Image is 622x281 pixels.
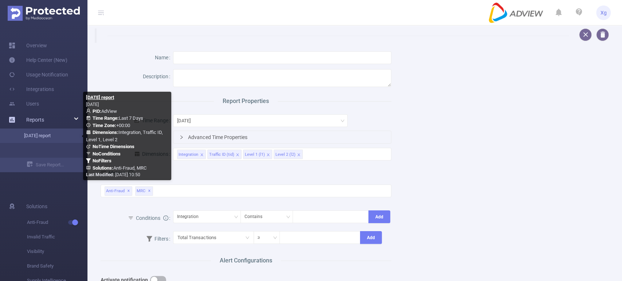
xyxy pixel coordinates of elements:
span: Filters [146,236,168,242]
i: icon: info-circle [163,215,168,221]
span: Alert Configurations [211,256,281,265]
i: icon: close [266,153,270,157]
span: [DATE] 10:50 [86,172,140,177]
a: Reports [26,112,44,127]
b: Solutions : [93,165,113,171]
b: Last Modified: [86,172,114,177]
div: Traffic ID (tid) [209,150,234,159]
button: Add [360,231,382,244]
i: icon: close [236,153,239,157]
i: icon: down [273,236,277,241]
div: Integration [177,211,204,223]
span: ✕ [148,187,151,195]
span: Invalid Traffic [27,230,87,244]
div: Contains [245,211,267,223]
b: No Filters [93,158,112,163]
i: icon: right [179,135,184,139]
span: Report Properties [214,97,278,106]
span: ✕ [127,187,130,195]
span: Visibility [27,244,87,259]
div: Level 2 (l2) [275,150,295,159]
span: Anti-Fraud [105,186,132,196]
b: No Time Dimensions [93,144,134,149]
li: Integration [177,150,206,159]
label: Description [143,74,173,79]
a: Help Center (New) [9,53,67,67]
li: Level 2 (l2) [274,150,303,159]
span: MRC [135,186,153,196]
div: Yesterday [177,115,196,127]
b: Time Range: [93,115,119,121]
div: Integration [179,150,198,159]
span: Anti-Fraud [27,215,87,230]
b: Time Zone: [93,123,116,128]
span: AdView Last 7 Days +00:00 [86,108,163,171]
i: icon: down [340,119,345,124]
div: ≥ [258,231,265,244]
a: [DATE] report [15,128,79,143]
i: icon: down [286,215,290,220]
li: Traffic ID (tid) [207,150,242,159]
div: icon: rightAdvanced Time Properties [173,131,391,143]
b: Dimensions : [93,130,118,135]
a: Integrations [9,82,54,96]
a: Save Report... [27,158,87,172]
li: Level 1 (l1) [243,150,272,159]
span: Xg [601,5,607,20]
a: Usage Notification [9,67,68,82]
i: icon: down [234,215,238,220]
b: No Conditions [93,151,121,157]
label: Name [155,55,173,60]
a: Overview [9,38,47,53]
i: icon: user [86,108,93,113]
span: Anti-Fraud, MRC [93,165,146,171]
span: Conditions [136,215,168,221]
span: Reports [26,117,44,123]
button: Add [368,210,390,223]
a: Users [9,96,39,111]
i: icon: close [200,153,204,157]
i: icon: close [297,153,301,157]
img: Protected Media [8,6,80,21]
span: Integration, Traffic ID, Level 1, Level 2 [86,130,163,142]
div: Level 1 (l1) [245,150,265,159]
b: PID: [93,108,101,114]
b: [DATE] report [86,95,114,100]
span: Solutions [26,199,47,214]
span: [DATE] [86,102,99,107]
span: Brand Safety [27,259,87,273]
